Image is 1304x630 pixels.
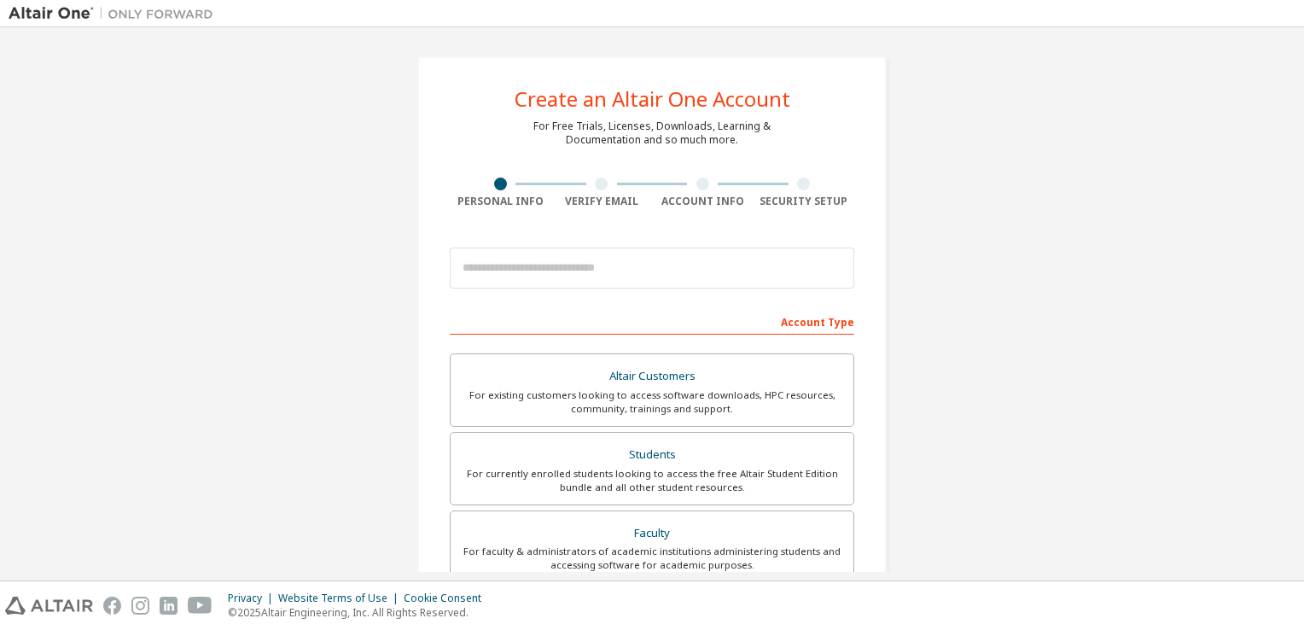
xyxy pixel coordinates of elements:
[103,597,121,615] img: facebook.svg
[131,597,149,615] img: instagram.svg
[450,307,854,335] div: Account Type
[461,522,843,545] div: Faculty
[515,89,790,109] div: Create an Altair One Account
[9,5,222,22] img: Altair One
[461,388,843,416] div: For existing customers looking to access software downloads, HPC resources, community, trainings ...
[533,120,771,147] div: For Free Trials, Licenses, Downloads, Learning & Documentation and so much more.
[754,195,855,208] div: Security Setup
[551,195,653,208] div: Verify Email
[461,443,843,467] div: Students
[652,195,754,208] div: Account Info
[450,195,551,208] div: Personal Info
[228,605,492,620] p: © 2025 Altair Engineering, Inc. All Rights Reserved.
[278,592,404,605] div: Website Terms of Use
[5,597,93,615] img: altair_logo.svg
[404,592,492,605] div: Cookie Consent
[461,365,843,388] div: Altair Customers
[188,597,212,615] img: youtube.svg
[461,467,843,494] div: For currently enrolled students looking to access the free Altair Student Edition bundle and all ...
[228,592,278,605] div: Privacy
[160,597,178,615] img: linkedin.svg
[461,545,843,572] div: For faculty & administrators of academic institutions administering students and accessing softwa...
